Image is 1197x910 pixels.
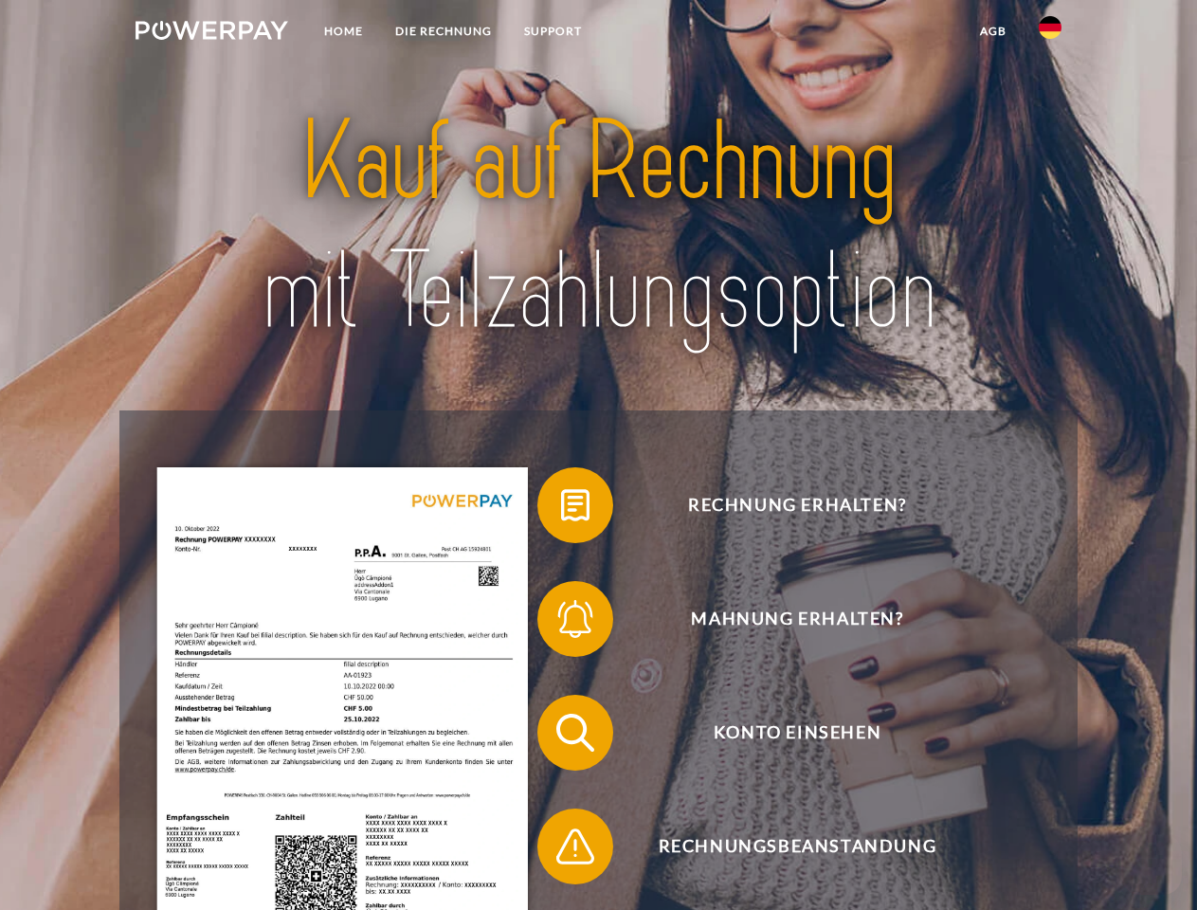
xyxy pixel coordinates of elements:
img: qb_warning.svg [552,823,599,870]
span: Mahnung erhalten? [565,581,1029,657]
a: agb [964,14,1023,48]
span: Rechnungsbeanstandung [565,809,1029,884]
img: qb_bill.svg [552,482,599,529]
button: Rechnung erhalten? [537,467,1030,543]
a: Home [308,14,379,48]
button: Rechnungsbeanstandung [537,809,1030,884]
img: title-powerpay_de.svg [181,91,1016,363]
span: Rechnung erhalten? [565,467,1029,543]
img: logo-powerpay-white.svg [136,21,288,40]
a: SUPPORT [508,14,598,48]
span: Konto einsehen [565,695,1029,771]
img: qb_search.svg [552,709,599,756]
button: Konto einsehen [537,695,1030,771]
img: de [1039,16,1061,39]
iframe: Button to launch messaging window [1121,834,1182,895]
img: qb_bell.svg [552,595,599,643]
a: DIE RECHNUNG [379,14,508,48]
button: Mahnung erhalten? [537,581,1030,657]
